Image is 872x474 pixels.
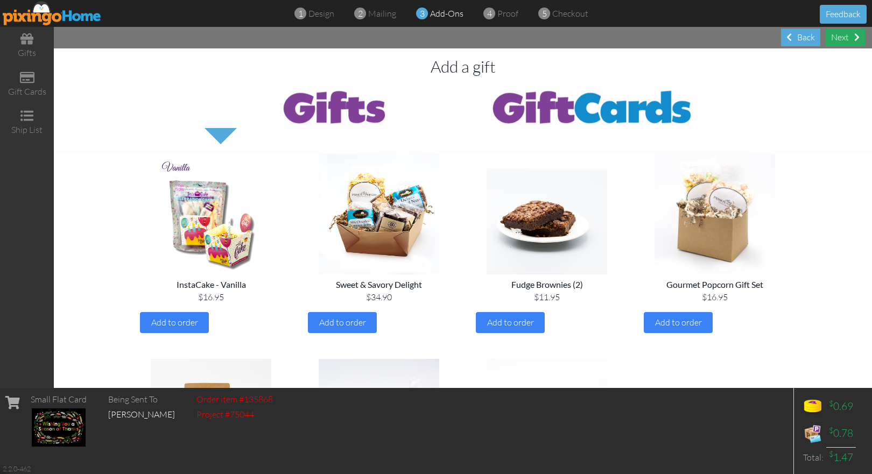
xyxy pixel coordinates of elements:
[136,154,286,274] img: Front of men's Basic Tee in black.
[308,291,450,303] div: $34.90
[639,154,790,274] img: Front of men's Basic Tee in black.
[781,29,820,46] div: Back
[644,279,786,291] div: Gourmet Popcorn Gift Set
[54,57,872,76] div: Add a gift
[319,317,366,328] span: Add to order
[826,393,856,420] td: 0.69
[476,291,618,303] div: $11.95
[802,396,824,418] img: points-icon.png
[655,317,702,328] span: Add to order
[32,408,86,447] img: 135868-1-1758132659608-7e3efbc9105f0152-qa.jpg
[308,279,450,291] div: Sweet & Savory Delight
[140,279,282,291] div: InstaCake - Vanilla
[826,29,865,46] div: Next
[205,85,463,128] img: gifts-toggle.png
[487,317,534,328] span: Add to order
[802,423,824,444] img: expense-icon.png
[542,8,547,20] span: 5
[644,291,786,303] div: $16.95
[108,409,175,420] span: [PERSON_NAME]
[826,447,856,468] td: 1.47
[497,8,518,19] span: proof
[829,399,833,408] sup: $
[151,317,198,328] span: Add to order
[31,393,87,406] div: Small Flat Card
[3,464,31,473] div: 2.2.0-462
[829,449,833,458] sup: $
[476,279,618,291] div: Fudge Brownies (2)
[368,8,396,19] span: mailing
[799,447,826,468] td: Total:
[430,8,463,19] span: add-ons
[463,85,721,128] img: gift-cards-toggle2.png
[196,408,273,421] div: Project #75044
[108,393,175,406] div: Being Sent To
[820,5,867,24] button: Feedback
[140,291,282,303] div: $16.95
[472,154,622,274] img: Front of men's Basic Tee in black.
[358,8,363,20] span: 2
[196,393,273,406] div: Order item #135868
[308,8,334,19] span: design
[420,8,425,20] span: 3
[298,8,303,20] span: 1
[829,426,833,435] sup: $
[552,8,588,19] span: checkout
[304,154,454,274] img: Front of men's Basic Tee in black.
[826,420,856,447] td: 0.78
[3,1,102,25] img: pixingo logo
[487,8,492,20] span: 4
